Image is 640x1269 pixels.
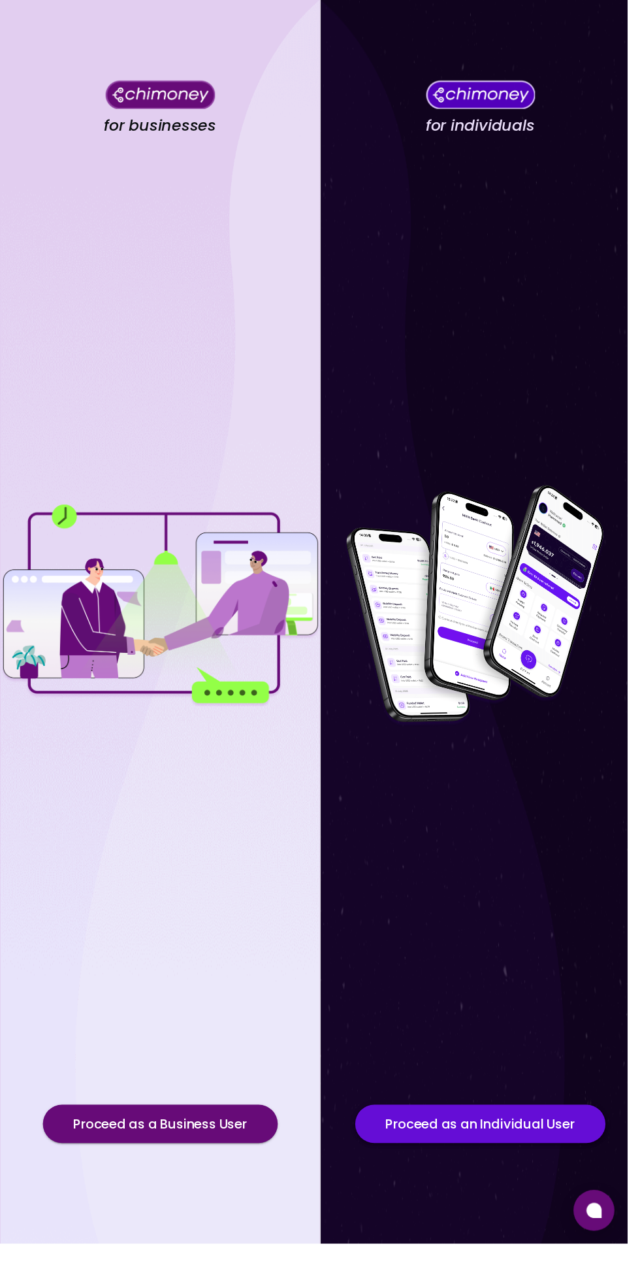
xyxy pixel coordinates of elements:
img: Chimoney for individuals [434,82,546,111]
button: Proceed as an Individual User [362,1127,618,1166]
img: Chimoney for businesses [108,82,219,111]
button: Open chat window [585,1214,627,1256]
h4: for individuals [434,118,545,138]
h4: for businesses [106,118,221,138]
button: Proceed as a Business User [44,1127,283,1166]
